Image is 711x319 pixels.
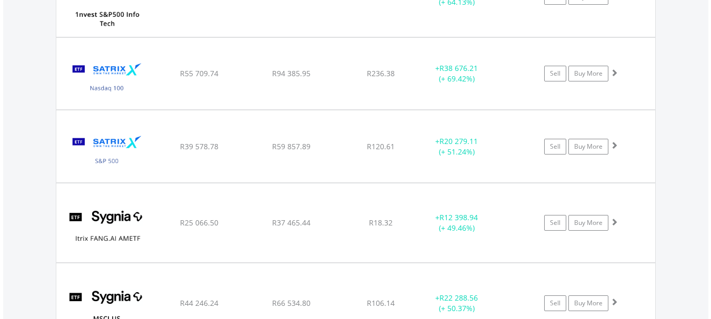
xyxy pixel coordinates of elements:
a: Sell [544,215,566,231]
span: R55 709.74 [180,68,218,78]
span: R120.61 [367,141,395,151]
span: R12 398.94 [439,212,478,222]
a: Buy More [568,295,608,311]
div: + (+ 49.46%) [417,212,497,233]
span: R44 246.24 [180,298,218,308]
a: Buy More [568,215,608,231]
a: Buy More [568,139,608,155]
a: Buy More [568,66,608,81]
span: R59 857.89 [272,141,311,151]
span: R94 385.95 [272,68,311,78]
div: + (+ 50.37%) [417,293,497,314]
span: R18.32 [369,218,393,228]
img: EQU.ZA.STXNDQ.png [62,51,152,107]
span: R38 676.21 [439,63,478,73]
span: R39 578.78 [180,141,218,151]
span: R66 534.80 [272,298,311,308]
span: R236.38 [367,68,395,78]
a: Sell [544,295,566,311]
img: EQU.ZA.SYFANG.png [62,197,152,260]
span: R20 279.11 [439,136,478,146]
div: + (+ 51.24%) [417,136,497,157]
a: Sell [544,139,566,155]
img: EQU.ZA.STX500.png [62,124,152,180]
span: R37 465.44 [272,218,311,228]
a: Sell [544,66,566,81]
div: + (+ 69.42%) [417,63,497,84]
span: R25 066.50 [180,218,218,228]
span: R106.14 [367,298,395,308]
span: R22 288.56 [439,293,478,303]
